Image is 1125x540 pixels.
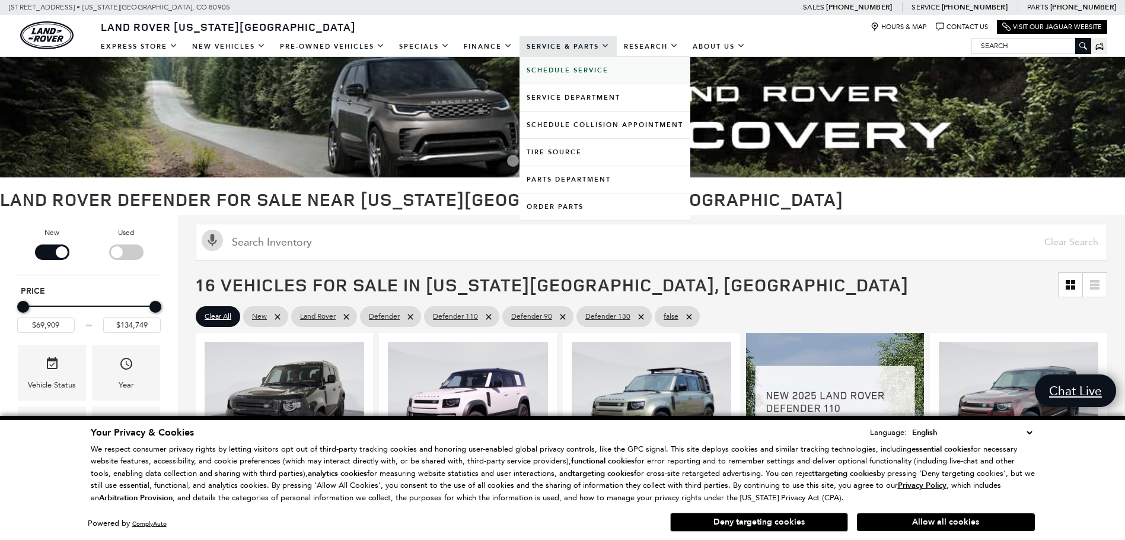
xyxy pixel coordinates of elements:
[511,309,552,324] span: Defender 90
[20,21,74,49] img: Land Rover
[686,36,753,57] a: About Us
[103,317,161,333] input: Maximum
[21,286,157,297] h5: Price
[273,36,392,57] a: Pre-Owned Vehicles
[88,520,167,528] div: Powered by
[119,379,134,392] div: Year
[99,493,173,503] strong: Arbitration Provision
[1050,2,1116,12] a: [PHONE_NUMBER]
[119,354,133,378] span: Year
[898,480,946,491] u: Privacy Policy
[939,342,1100,463] div: 1 / 2
[45,354,59,378] span: Vehicle
[20,21,74,49] a: land-rover
[457,36,520,57] a: Finance
[939,342,1100,463] img: 2025 Land Rover Defender 130 X-Dynamic SE 1
[94,36,753,57] nav: Main Navigation
[520,166,690,193] a: Parts Department
[912,3,939,11] span: Service
[185,36,273,57] a: New Vehicles
[527,66,608,75] b: Schedule Service
[369,309,400,324] span: Defender
[572,342,733,463] img: 2025 Land Rover Defender 110 S 1
[202,230,223,251] svg: Click to toggle on voice search
[196,224,1107,261] input: Search Inventory
[912,444,971,455] strong: essential cookies
[670,513,848,532] button: Deny targeting cookies
[826,2,892,12] a: [PHONE_NUMBER]
[18,406,86,462] div: MakeMake
[520,84,690,111] a: Service Department
[870,428,907,436] div: Language:
[17,301,29,313] div: Minimum Price
[252,309,267,324] span: New
[1035,374,1116,407] a: Chat Live
[936,23,988,31] a: Contact Us
[664,309,678,324] span: false
[909,426,1035,439] select: Language Select
[1027,3,1048,11] span: Parts
[44,227,59,239] label: New
[91,426,194,439] span: Your Privacy & Cookies
[388,342,549,463] div: 1 / 2
[94,36,185,57] a: EXPRESS STORE
[617,36,686,57] a: Research
[520,139,690,166] a: Tire Source
[871,23,927,31] a: Hours & Map
[92,406,160,462] div: ModelModel
[898,481,946,490] a: Privacy Policy
[520,57,690,84] a: Schedule Service
[308,468,367,479] strong: analytics cookies
[101,20,356,34] span: Land Rover [US_STATE][GEOGRAPHIC_DATA]
[392,36,457,57] a: Specials
[520,36,617,57] a: Service & Parts
[572,342,733,463] div: 1 / 2
[91,443,1035,504] p: We respect consumer privacy rights by letting visitors opt out of third-party tracking cookies an...
[149,301,161,313] div: Maximum Price
[433,309,478,324] span: Defender 110
[507,155,519,167] span: Go to slide 1
[196,272,909,297] span: 16 Vehicles for Sale in [US_STATE][GEOGRAPHIC_DATA], [GEOGRAPHIC_DATA]
[388,342,549,463] img: 2025 Land Rover Defender 110 S 1
[571,456,635,466] strong: functional cookies
[857,513,1035,531] button: Allow all cookies
[572,468,634,479] strong: targeting cookies
[520,193,690,220] a: Order Parts
[1002,23,1102,31] a: Visit Our Jaguar Website
[1043,383,1108,399] span: Chat Live
[585,309,630,324] span: Defender 130
[815,468,877,479] strong: targeting cookies
[520,112,690,138] a: Schedule Collision Appointment
[28,379,76,392] div: Vehicle Status
[972,39,1091,53] input: Search
[300,309,336,324] span: Land Rover
[205,342,366,463] img: 2025 Land Rover Defender 110 S 1
[15,227,163,275] div: Filter by Vehicle Type
[132,520,167,528] a: ComplyAuto
[17,317,75,333] input: Minimum
[205,342,366,463] div: 1 / 2
[9,3,230,11] a: [STREET_ADDRESS] • [US_STATE][GEOGRAPHIC_DATA], CO 80905
[92,345,160,400] div: YearYear
[94,20,363,34] a: Land Rover [US_STATE][GEOGRAPHIC_DATA]
[17,297,161,333] div: Price
[942,2,1008,12] a: [PHONE_NUMBER]
[118,227,134,239] label: Used
[18,345,86,400] div: VehicleVehicle Status
[803,3,824,11] span: Sales
[205,309,231,324] span: Clear All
